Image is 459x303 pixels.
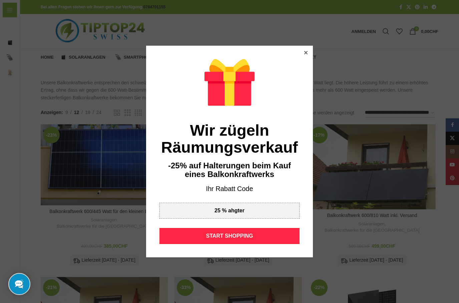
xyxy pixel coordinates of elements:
[159,184,300,194] div: Ihr Rabatt Code
[159,122,300,156] div: Wir zügeln Räumungsverkauf
[159,228,300,244] div: START SHOPPING
[159,161,300,179] div: -25% auf Halterungen beim Kauf eines Balkonkraftwerks
[159,203,300,219] div: 25 % ahgter
[214,208,245,213] div: 25 % ahgter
